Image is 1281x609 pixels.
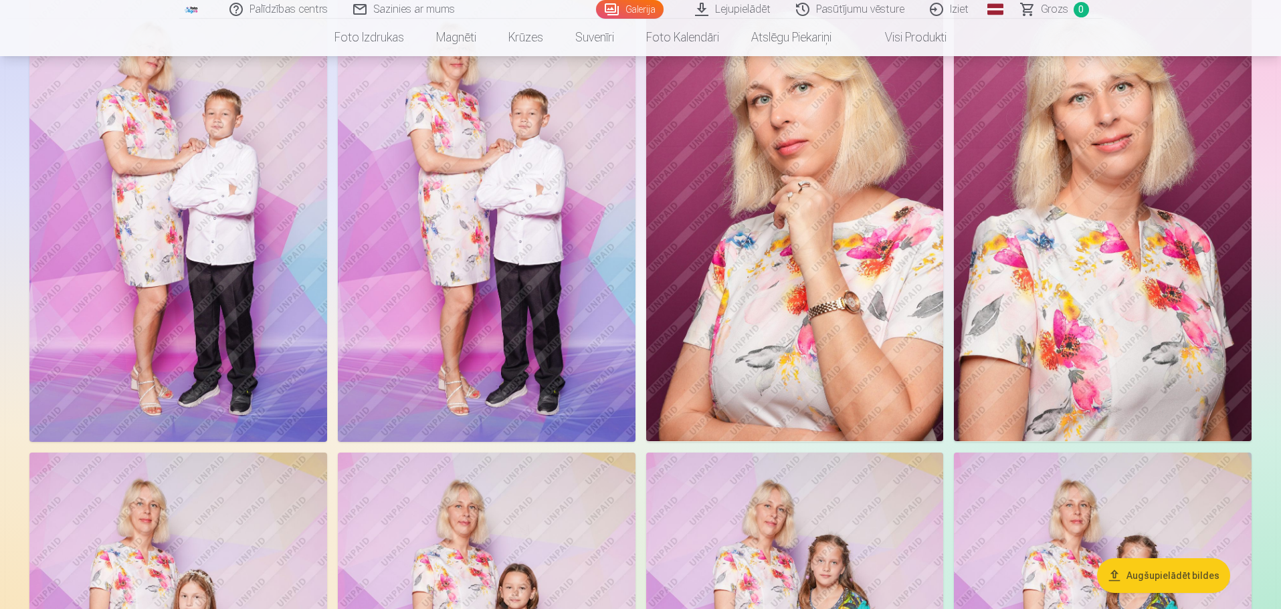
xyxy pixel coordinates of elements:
span: 0 [1074,2,1089,17]
a: Foto izdrukas [318,19,420,56]
a: Atslēgu piekariņi [735,19,848,56]
button: Augšupielādēt bildes [1097,558,1230,593]
a: Suvenīri [559,19,630,56]
a: Foto kalendāri [630,19,735,56]
a: Visi produkti [848,19,963,56]
img: /fa1 [185,5,199,13]
span: Grozs [1041,1,1068,17]
a: Krūzes [492,19,559,56]
a: Magnēti [420,19,492,56]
